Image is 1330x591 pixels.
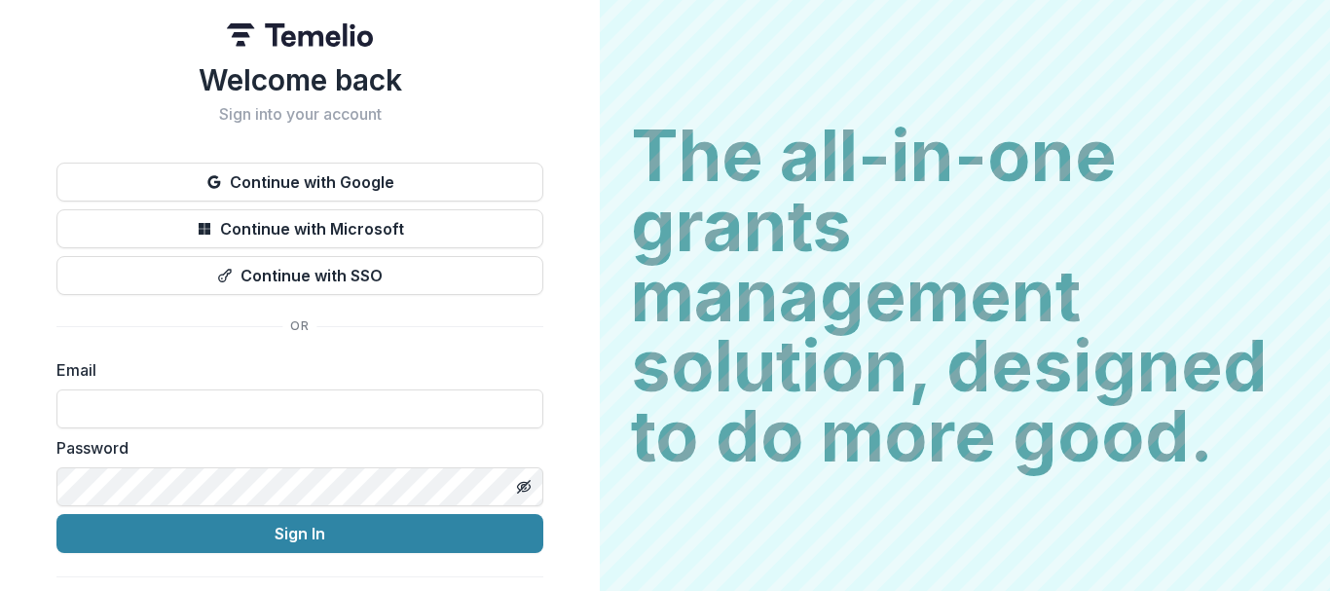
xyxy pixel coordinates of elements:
[56,436,532,460] label: Password
[56,256,543,295] button: Continue with SSO
[56,209,543,248] button: Continue with Microsoft
[56,163,543,202] button: Continue with Google
[56,514,543,553] button: Sign In
[227,23,373,47] img: Temelio
[56,358,532,382] label: Email
[56,105,543,124] h2: Sign into your account
[508,471,539,502] button: Toggle password visibility
[56,62,543,97] h1: Welcome back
